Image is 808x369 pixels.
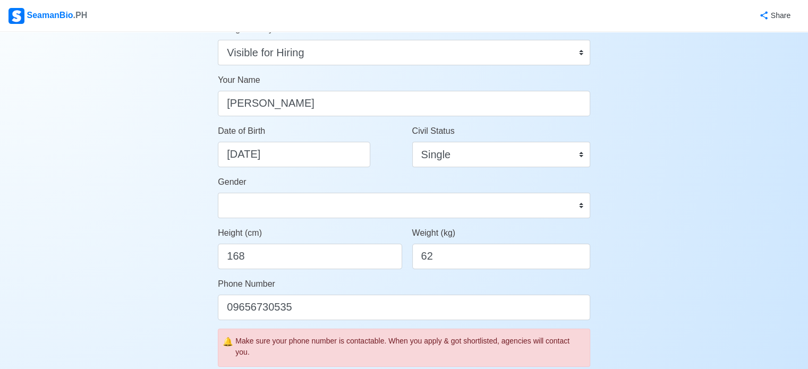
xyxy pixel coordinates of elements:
[218,24,273,33] span: Hiring Visibility
[218,244,402,269] input: ex. 163
[218,125,265,138] label: Date of Birth
[218,176,246,188] label: Gender
[218,279,275,288] span: Phone Number
[749,5,800,26] button: Share
[8,8,24,24] img: Logo
[412,244,590,269] input: ex. 60
[235,336,585,358] div: Make sure your phone number is contactable. When you apply & got shortlisted, agencies will conta...
[8,8,87,24] div: SeamanBio
[218,295,590,320] input: ex. +63 912 345 6789
[218,75,260,84] span: Your Name
[412,125,455,138] label: Civil Status
[218,91,590,116] input: Type your name
[412,228,456,237] span: Weight (kg)
[223,336,233,348] span: caution
[218,228,262,237] span: Height (cm)
[73,11,88,20] span: .PH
